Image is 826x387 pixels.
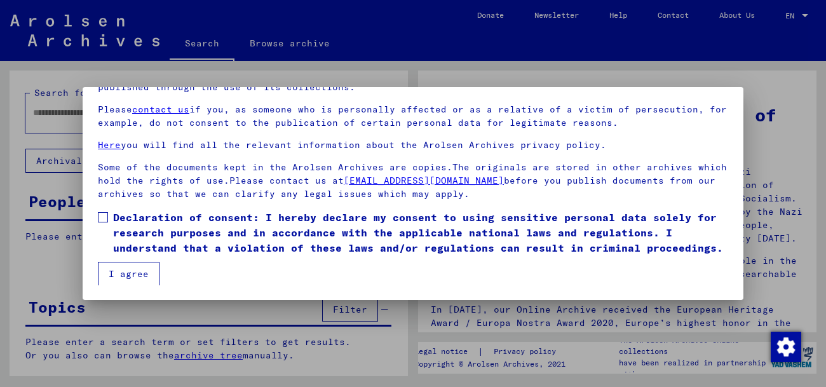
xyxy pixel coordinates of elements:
[98,262,159,286] button: I agree
[98,139,728,152] p: you will find all the relevant information about the Arolsen Archives privacy policy.
[98,161,728,201] p: Some of the documents kept in the Arolsen Archives are copies.The originals are stored in other a...
[98,103,728,130] p: Please if you, as someone who is personally affected or as a relative of a victim of persecution,...
[771,332,801,362] img: Change consent
[98,139,121,151] a: Here
[132,104,189,115] a: contact us
[113,210,728,255] span: Declaration of consent: I hereby declare my consent to using sensitive personal data solely for r...
[344,175,504,186] a: [EMAIL_ADDRESS][DOMAIN_NAME]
